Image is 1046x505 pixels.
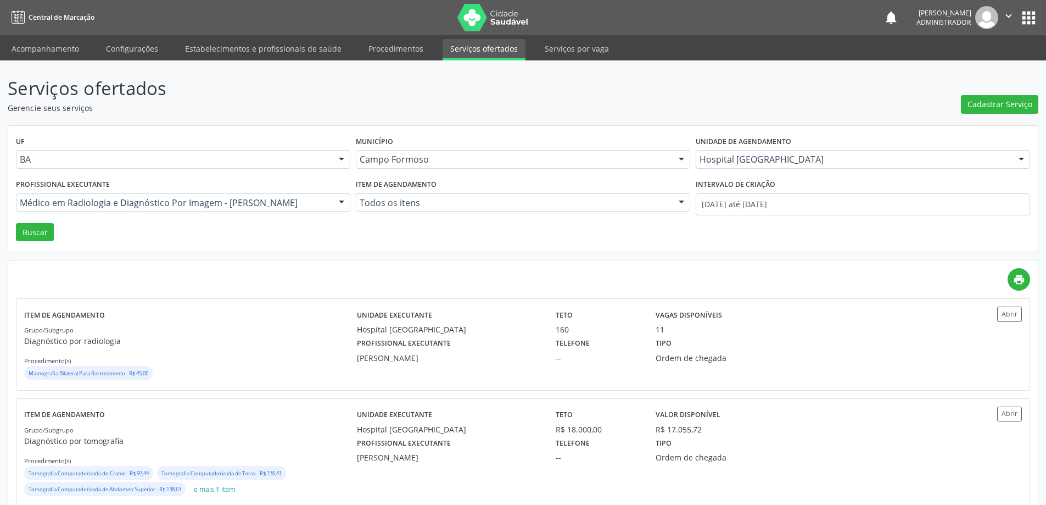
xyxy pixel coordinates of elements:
label: Vagas disponíveis [656,307,722,324]
span: Médico em Radiologia e Diagnóstico Por Imagem - [PERSON_NAME] [20,197,328,208]
a: Serviços por vaga [537,39,617,58]
div: Hospital [GEOGRAPHIC_DATA] [357,424,541,435]
div: -- [556,352,640,364]
div: [PERSON_NAME] [357,452,541,463]
label: Item de agendamento [356,176,437,193]
label: Item de agendamento [24,307,105,324]
label: Profissional executante [357,335,451,352]
a: Central de Marcação [8,8,94,26]
p: Serviços ofertados [8,75,729,102]
label: Telefone [556,435,590,452]
p: Diagnóstico por tomografia [24,435,357,447]
span: Administrador [916,18,971,27]
label: Valor disponível [656,407,720,424]
span: Central de Marcação [29,13,94,22]
p: Diagnóstico por radiologia [24,335,357,347]
label: Teto [556,307,573,324]
small: Tomografia Computadorizada de Abdomen Superior - R$ 138,63 [29,486,181,493]
span: Cadastrar Serviço [967,98,1032,110]
div: -- [556,452,640,463]
span: Campo Formoso [360,154,668,165]
label: Tipo [656,335,672,352]
p: Gerencie seus serviços [8,102,729,114]
label: UF [16,134,25,151]
small: Grupo/Subgrupo [24,326,74,334]
small: Procedimento(s) [24,457,71,465]
div: [PERSON_NAME] [357,352,541,364]
button: apps [1019,8,1038,27]
div: R$ 18.000,00 [556,424,640,435]
button: Abrir [997,407,1022,421]
label: Unidade de agendamento [696,134,791,151]
button:  [998,6,1019,29]
div: Hospital [GEOGRAPHIC_DATA] [357,324,541,335]
a: Estabelecimentos e profissionais de saúde [177,39,349,58]
a: Serviços ofertados [443,39,525,60]
div: Ordem de chegada [656,452,790,463]
a: Acompanhamento [4,39,87,58]
div: R$ 17.055,72 [656,424,702,435]
span: Hospital [GEOGRAPHIC_DATA] [700,154,1008,165]
small: Grupo/Subgrupo [24,426,74,434]
a: Configurações [98,39,166,58]
input: Selecione um intervalo [696,193,1030,215]
button: Cadastrar Serviço [961,95,1038,114]
img: img [975,6,998,29]
i:  [1003,10,1015,22]
small: Procedimento(s) [24,357,71,365]
div: Ordem de chegada [656,352,790,364]
span: Todos os itens [360,197,668,208]
a: Procedimentos [361,39,431,58]
div: 160 [556,324,640,335]
label: Teto [556,407,573,424]
small: Tomografia Computadorizada de Torax - R$ 136,41 [161,470,282,477]
label: Tipo [656,435,672,452]
a: print [1008,268,1030,291]
label: Item de agendamento [24,407,105,424]
span: BA [20,154,328,165]
div: [PERSON_NAME] [916,8,971,18]
div: 11 [656,324,664,335]
label: Unidade executante [357,307,432,324]
label: Intervalo de criação [696,176,775,193]
small: Mamografia Bilateral Para Rastreamento - R$ 45,00 [29,370,148,377]
button: notifications [883,10,899,25]
label: Unidade executante [357,407,432,424]
button: e mais 1 item [189,482,239,497]
label: Telefone [556,335,590,352]
button: Abrir [997,307,1022,321]
label: Profissional executante [357,435,451,452]
label: Profissional executante [16,176,110,193]
i: print [1013,274,1025,286]
small: Tomografia Computadorizada do Cranio - R$ 97,44 [29,470,149,477]
button: Buscar [16,223,54,242]
label: Município [356,134,393,151]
